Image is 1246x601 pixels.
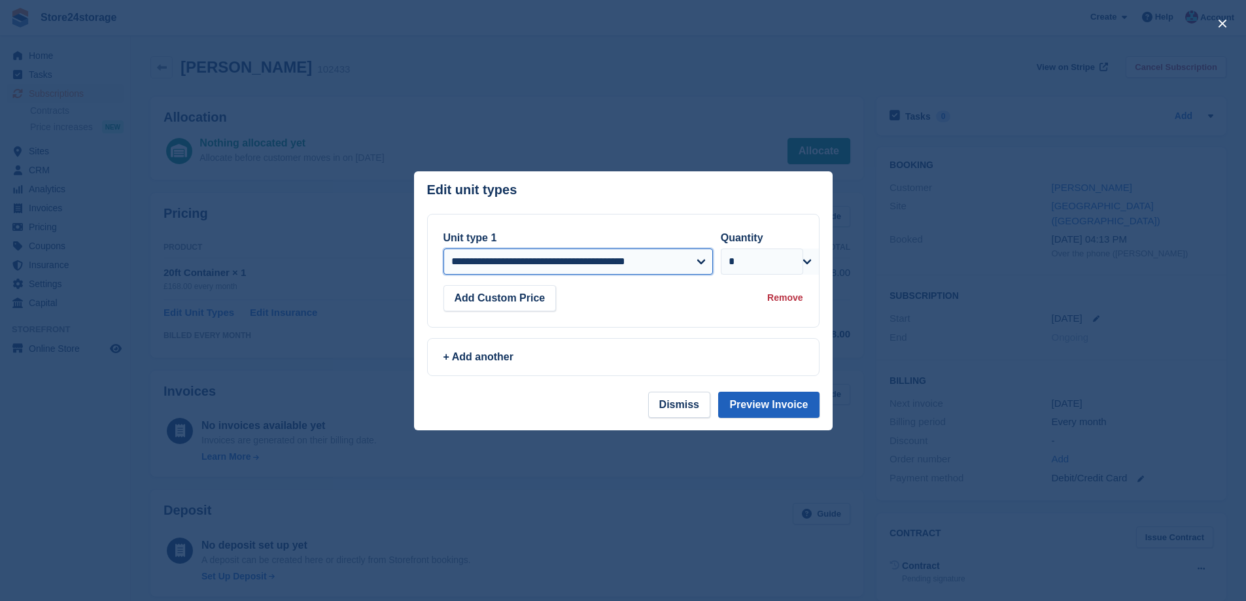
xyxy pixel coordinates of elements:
[767,291,803,305] div: Remove
[427,338,820,376] a: + Add another
[443,232,497,243] label: Unit type 1
[721,232,763,243] label: Quantity
[1212,13,1233,34] button: close
[427,182,517,197] p: Edit unit types
[443,349,803,365] div: + Add another
[443,285,557,311] button: Add Custom Price
[648,392,710,418] button: Dismiss
[718,392,819,418] button: Preview Invoice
